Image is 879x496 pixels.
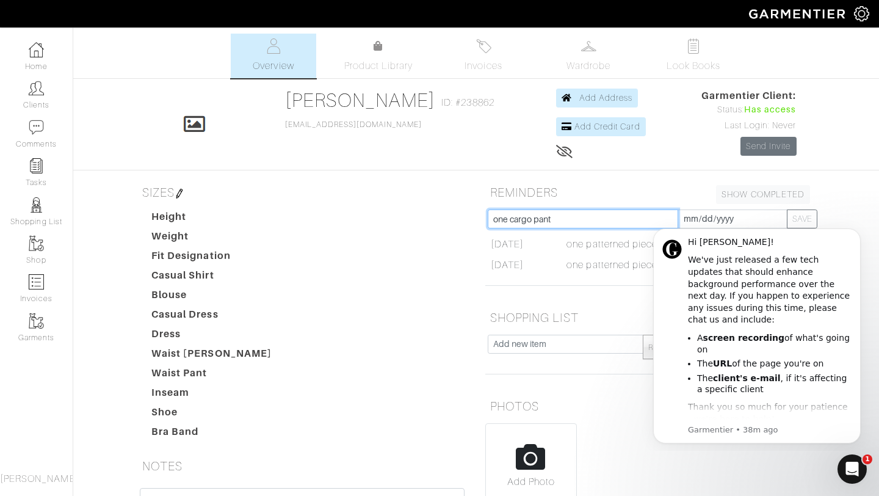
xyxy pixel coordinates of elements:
[29,313,44,329] img: garments-icon-b7da505a4dc4fd61783c78ac3ca0ef83fa9d6f193b1c9dc38574b1d14d53ca28.png
[441,95,494,110] span: ID: #238862
[142,346,281,366] dt: Waist [PERSON_NAME]
[744,103,797,117] span: Has access
[581,38,596,54] img: wardrobe-487a4870c1b7c33e795ec22d11cfc2ed9d08956e64fb3008fe2437562e282088.svg
[29,158,44,173] img: reminder-icon-8004d30b9f0a5d33ae49ab947aed9ed385cf756f9e5892f1edd6e32f2345188e.png
[137,454,467,478] h5: NOTES
[485,180,815,205] h5: REMINDERS
[863,454,872,464] span: 1
[485,305,815,330] h5: SHOPPING LIST
[686,38,701,54] img: todo-9ac3debb85659649dc8f770b8b6100bb5dab4b48dedcbae339e5042a72dfd3cc.svg
[142,288,281,307] dt: Blouse
[266,38,281,54] img: basicinfo-40fd8af6dae0f16599ec9e87c0ef1c0a1fdea2edbe929e3d69a839185d80c458.svg
[476,38,491,54] img: orders-27d20c2124de7fd6de4e0e44c1d41de31381a507db9b33961299e4e07d508b8c.svg
[701,103,797,117] div: Status:
[142,425,281,444] dt: Bra Band
[142,210,281,229] dt: Height
[556,117,646,136] a: Add Credit Card
[579,93,633,103] span: Add Address
[285,89,436,111] a: [PERSON_NAME]
[336,39,421,73] a: Product Library
[142,385,281,405] dt: Inseam
[651,34,736,78] a: Look Books
[701,119,797,133] div: Last Login: Never
[485,394,815,418] h5: PHOTOS
[491,258,524,272] span: [DATE]
[142,366,281,385] dt: Waist Pant
[854,6,869,21] img: gear-icon-white-bd11855cb880d31180b6d7d6211b90ccbf57a29d726f0c71d8c61bd08dd39cc2.png
[29,120,44,135] img: comment-icon-a0a6a9ef722e966f86d9cbdc48e553b5cf19dbc54f86b18d962a5391bc8f6eb6.png
[574,122,640,131] span: Add Credit Card
[142,327,281,346] dt: Dress
[716,185,810,204] a: SHOW COMPLETED
[491,237,524,252] span: [DATE]
[142,268,281,288] dt: Casual Shirt
[743,3,854,24] img: garmentier-logo-header-white-b43fb05a5012e4ada735d5af1a66efaba907eab6374d6393d1fbf88cb4ef424d.png
[740,137,797,156] a: Send Invite
[175,189,184,199] img: pen-cf24a1663064a2ec1b9c1bd2387e9de7a2fa800b781884d57f21acf72779bad2.png
[344,59,413,73] span: Product Library
[285,120,422,129] a: [EMAIL_ADDRESS][DOMAIN_NAME]
[253,59,294,73] span: Overview
[566,237,657,252] span: one patterned piece
[29,42,44,57] img: dashboard-icon-dbcd8f5a0b271acd01030246c82b418ddd0df26cd7fceb0bd07c9910d44c42f6.png
[441,34,526,78] a: Invoices
[556,89,638,108] a: Add Address
[142,229,281,249] dt: Weight
[137,180,467,205] h5: SIZES
[142,249,281,268] dt: Fit Designation
[837,454,867,484] iframe: Intercom live chat
[566,59,610,73] span: Wardrobe
[488,335,643,354] input: Add new item
[29,274,44,290] img: orders-icon-0abe47150d42831381b5fb84f609e132dff9fe21cb692f30cb5eec754e2cba89.png
[465,59,502,73] span: Invoices
[29,197,44,213] img: stylists-icon-eb353228a002819b7ec25b43dbf5f0378dd9e0616d9560372ff212230b889e62.png
[488,210,678,228] input: Add new item...
[701,89,797,103] span: Garmentier Client:
[142,405,281,425] dt: Shoe
[29,236,44,251] img: garments-icon-b7da505a4dc4fd61783c78ac3ca0ef83fa9d6f193b1c9dc38574b1d14d53ca28.png
[635,217,879,451] iframe: Intercom notifications message
[142,307,281,327] dt: Casual Dress
[566,258,657,272] span: one patterned piece
[787,210,817,228] button: SAVE
[546,34,631,78] a: Wardrobe
[667,59,721,73] span: Look Books
[231,34,316,78] a: Overview
[29,81,44,96] img: clients-icon-6bae9207a08558b7cb47a8932f037763ab4055f8c8b6bfacd5dc20c3e0201464.png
